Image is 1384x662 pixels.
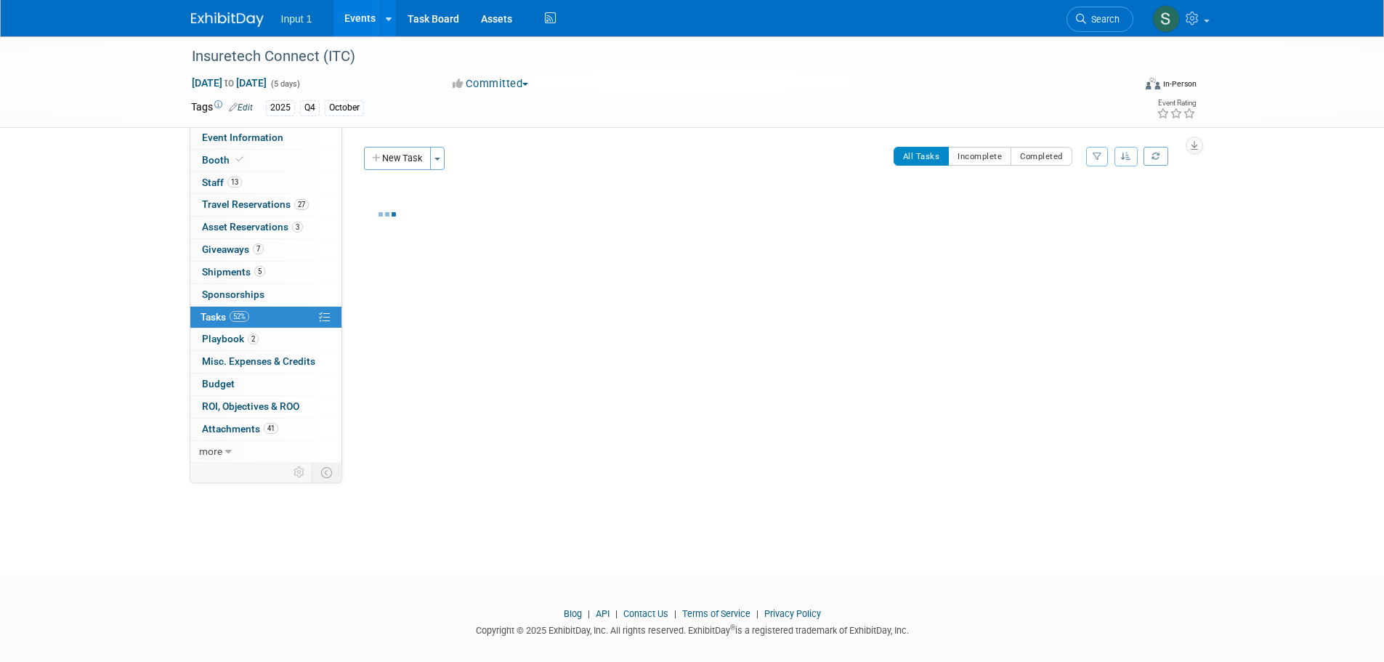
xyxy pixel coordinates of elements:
[253,243,264,254] span: 7
[682,608,750,619] a: Terms of Service
[202,400,299,412] span: ROI, Objectives & ROO
[1144,147,1168,166] a: Refresh
[584,608,594,619] span: |
[190,328,341,350] a: Playbook2
[191,12,264,27] img: ExhibitDay
[1146,78,1160,89] img: Format-Inperson.png
[191,76,267,89] span: [DATE] [DATE]
[623,608,668,619] a: Contact Us
[264,423,278,434] span: 41
[894,147,950,166] button: All Tasks
[190,172,341,194] a: Staff13
[187,44,1112,70] div: Insuretech Connect (ITC)
[596,608,610,619] a: API
[190,194,341,216] a: Travel Reservations27
[270,79,300,89] span: (5 days)
[287,463,312,482] td: Personalize Event Tab Strip
[202,378,235,389] span: Budget
[190,150,341,171] a: Booth
[222,77,236,89] span: to
[201,311,249,323] span: Tasks
[730,623,735,631] sup: ®
[190,419,341,440] a: Attachments41
[202,243,264,255] span: Giveaways
[190,284,341,306] a: Sponsorships
[281,13,312,25] span: Input 1
[266,100,295,116] div: 2025
[190,239,341,261] a: Giveaways7
[190,441,341,463] a: more
[325,100,364,116] div: October
[190,374,341,395] a: Budget
[948,147,1011,166] button: Incomplete
[254,266,265,277] span: 5
[448,76,534,92] button: Committed
[229,102,253,113] a: Edit
[202,154,246,166] span: Booth
[379,212,396,217] img: loading...
[202,221,303,233] span: Asset Reservations
[1162,78,1197,89] div: In-Person
[230,311,249,322] span: 52%
[671,608,680,619] span: |
[1048,76,1197,97] div: Event Format
[294,199,309,210] span: 27
[236,156,243,164] i: Booth reservation complete
[300,100,320,116] div: Q4
[364,147,431,170] button: New Task
[190,127,341,149] a: Event Information
[1067,7,1133,32] a: Search
[190,217,341,238] a: Asset Reservations3
[202,132,283,143] span: Event Information
[190,262,341,283] a: Shipments5
[202,266,265,278] span: Shipments
[202,198,309,210] span: Travel Reservations
[202,288,264,300] span: Sponsorships
[202,423,278,435] span: Attachments
[202,355,315,367] span: Misc. Expenses & Credits
[1011,147,1072,166] button: Completed
[190,396,341,418] a: ROI, Objectives & ROO
[202,333,259,344] span: Playbook
[190,351,341,373] a: Misc. Expenses & Credits
[190,307,341,328] a: Tasks52%
[292,222,303,233] span: 3
[227,177,242,187] span: 13
[248,334,259,344] span: 2
[1086,14,1120,25] span: Search
[199,445,222,457] span: more
[612,608,621,619] span: |
[1152,5,1180,33] img: Susan Stout
[753,608,762,619] span: |
[202,177,242,188] span: Staff
[191,100,253,116] td: Tags
[764,608,821,619] a: Privacy Policy
[1157,100,1196,107] div: Event Rating
[312,463,341,482] td: Toggle Event Tabs
[564,608,582,619] a: Blog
